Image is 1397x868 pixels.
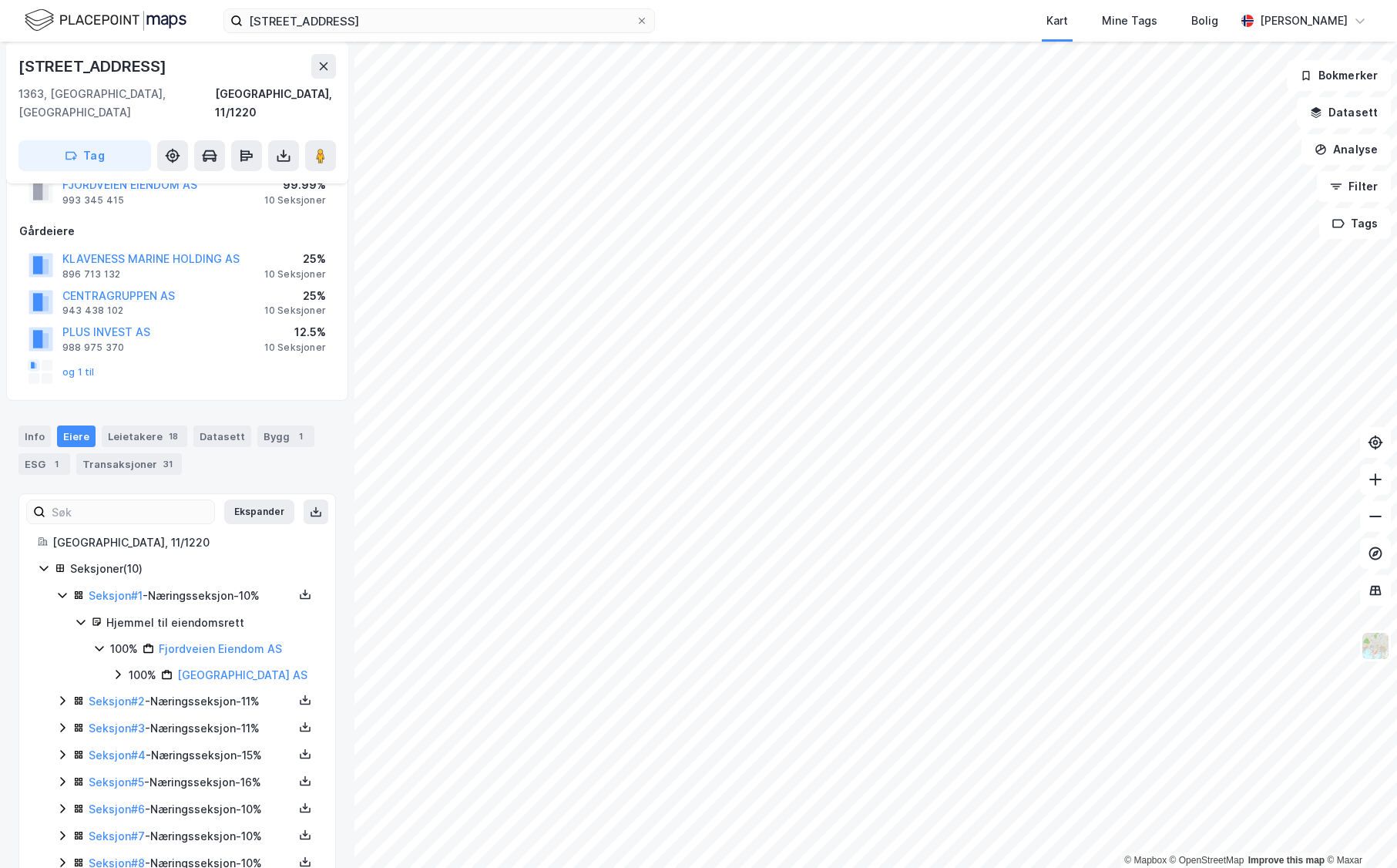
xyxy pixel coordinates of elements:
div: 993 345 415 [62,194,124,207]
a: Seksjon#3 [89,722,145,735]
div: 25% [264,287,326,305]
button: Tags [1319,208,1391,239]
button: Bokmerker [1287,60,1391,91]
div: 100% [110,640,138,658]
button: Tag [18,140,151,171]
div: - Næringsseksjon - 11% [89,719,294,738]
div: 1 [293,429,308,444]
div: 18 [166,429,181,444]
div: [STREET_ADDRESS] [18,54,170,79]
div: 100% [129,666,156,685]
input: Søk [45,500,214,523]
div: 10 Seksjoner [264,194,326,207]
a: Seksjon#4 [89,749,146,762]
div: Kart [1046,12,1068,30]
a: OpenStreetMap [1170,855,1244,866]
div: - Næringsseksjon - 11% [89,692,294,711]
div: - Næringsseksjon - 15% [89,746,294,765]
div: 1 [49,456,64,472]
a: Seksjon#1 [89,589,143,602]
img: Z [1361,631,1390,661]
img: logo.f888ab2527a4732fd821a326f86c7f29.svg [25,7,186,34]
div: Transaksjoner [76,453,182,475]
div: 25% [264,250,326,268]
div: 1363, [GEOGRAPHIC_DATA], [GEOGRAPHIC_DATA] [18,85,215,122]
a: Seksjon#6 [89,802,145,816]
div: - Næringsseksjon - 10% [89,827,294,846]
div: Gårdeiere [19,222,335,241]
div: ESG [18,453,70,475]
div: [GEOGRAPHIC_DATA], 11/1220 [52,533,317,552]
div: 10 Seksjoner [264,341,326,354]
div: 10 Seksjoner [264,268,326,281]
div: Mine Tags [1102,12,1157,30]
div: Bygg [257,426,314,447]
a: Seksjon#5 [89,775,144,789]
a: Mapbox [1124,855,1167,866]
div: 12.5% [264,323,326,341]
div: 943 438 102 [62,304,123,317]
button: Analyse [1301,134,1391,165]
div: [PERSON_NAME] [1260,12,1348,30]
div: Kontrollprogram for chat [1320,794,1397,868]
a: Improve this map [1248,855,1325,866]
div: Eiere [57,426,96,447]
iframe: Chat Widget [1320,794,1397,868]
button: Ekspander [224,500,294,524]
div: Bolig [1191,12,1218,30]
div: Hjemmel til eiendomsrett [106,614,317,632]
button: Filter [1317,171,1391,202]
a: [GEOGRAPHIC_DATA] AS [177,668,307,681]
div: [GEOGRAPHIC_DATA], 11/1220 [215,85,336,122]
div: - Næringsseksjon - 10% [89,800,294,819]
button: Datasett [1297,97,1391,128]
div: 10 Seksjoner [264,304,326,317]
div: Leietakere [102,426,187,447]
div: 31 [160,456,176,472]
div: - Næringsseksjon - 16% [89,773,294,792]
a: Seksjon#2 [89,695,145,708]
div: 988 975 370 [62,341,124,354]
a: Seksjon#7 [89,829,145,843]
div: Seksjoner ( 10 ) [70,560,317,578]
div: 99.99% [264,176,326,194]
a: Fjordveien Eiendom AS [159,642,282,655]
div: Info [18,426,51,447]
div: Datasett [193,426,251,447]
input: Søk på adresse, matrikkel, gårdeiere, leietakere eller personer [243,9,636,32]
div: 896 713 132 [62,268,120,281]
div: - Næringsseksjon - 10% [89,587,294,605]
